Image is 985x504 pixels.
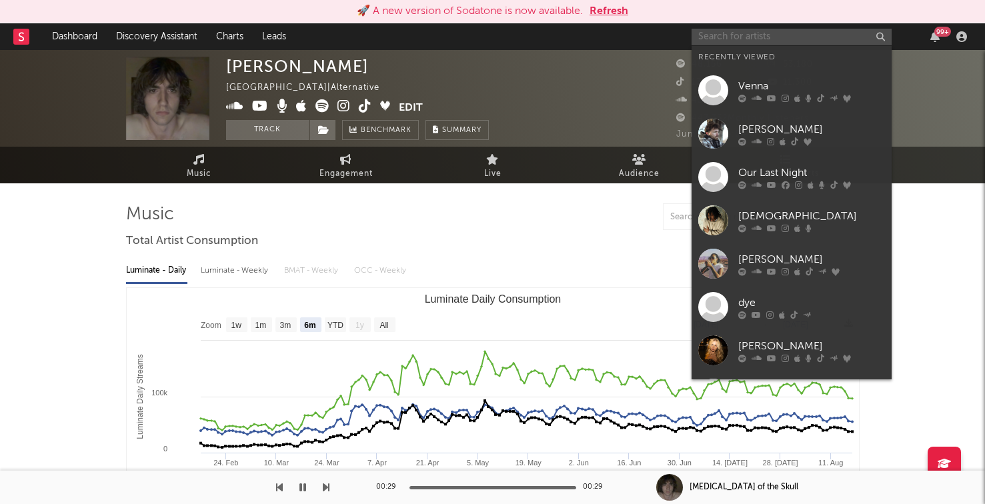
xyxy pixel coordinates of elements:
[201,321,221,330] text: Zoom
[263,459,289,467] text: 10. Mar
[207,23,253,50] a: Charts
[107,23,207,50] a: Discovery Assistant
[327,321,343,330] text: YTD
[163,445,167,453] text: 0
[566,147,713,183] a: Audience
[738,295,885,311] div: dye
[135,354,144,439] text: Luminate Daily Streams
[126,147,273,183] a: Music
[231,321,241,330] text: 1w
[583,479,610,495] div: 00:29
[590,3,628,19] button: Refresh
[304,321,315,330] text: 6m
[738,251,885,267] div: [PERSON_NAME]
[425,120,489,140] button: Summary
[664,212,804,223] input: Search by song name or URL
[676,60,722,69] span: 48,156
[692,29,892,45] input: Search for artists
[357,3,583,19] div: 🚀 A new version of Sodatone is now available.
[226,120,309,140] button: Track
[355,321,364,330] text: 1y
[738,121,885,137] div: [PERSON_NAME]
[619,166,660,182] span: Audience
[419,147,566,183] a: Live
[226,80,395,96] div: [GEOGRAPHIC_DATA] | Alternative
[424,293,561,305] text: Luminate Daily Consumption
[399,99,423,116] button: Edit
[342,120,419,140] a: Benchmark
[762,459,798,467] text: 28. [DATE]
[279,321,291,330] text: 3m
[676,96,703,105] span: 45
[187,166,211,182] span: Music
[201,259,271,282] div: Luminate - Weekly
[934,27,951,37] div: 99 +
[667,459,691,467] text: 30. Jun
[376,479,403,495] div: 00:29
[442,127,481,134] span: Summary
[738,338,885,354] div: [PERSON_NAME]
[738,78,885,94] div: Venna
[692,199,892,242] a: [DEMOGRAPHIC_DATA]
[712,459,747,467] text: 14. [DATE]
[617,459,641,467] text: 16. Jun
[692,69,892,112] a: Venna
[484,166,502,182] span: Live
[692,285,892,329] a: dye
[226,57,369,76] div: [PERSON_NAME]
[43,23,107,50] a: Dashboard
[676,114,809,123] span: 447,332 Monthly Listeners
[690,481,798,493] div: [MEDICAL_DATA] of the Skull
[151,389,167,397] text: 100k
[367,459,387,467] text: 7. Apr
[314,459,339,467] text: 24. Mar
[515,459,542,467] text: 19. May
[126,259,187,282] div: Luminate - Daily
[361,123,411,139] span: Benchmark
[319,166,373,182] span: Engagement
[692,372,892,415] a: [PERSON_NAME]
[692,329,892,372] a: [PERSON_NAME]
[930,31,940,42] button: 99+
[676,78,722,87] span: 13,600
[692,155,892,199] a: Our Last Night
[379,321,388,330] text: All
[692,112,892,155] a: [PERSON_NAME]
[253,23,295,50] a: Leads
[213,459,238,467] text: 24. Feb
[467,459,489,467] text: 5. May
[676,130,756,139] span: Jump Score: 84.0
[255,321,266,330] text: 1m
[738,208,885,224] div: [DEMOGRAPHIC_DATA]
[698,49,885,65] div: Recently Viewed
[692,242,892,285] a: [PERSON_NAME]
[415,459,439,467] text: 21. Apr
[273,147,419,183] a: Engagement
[126,233,258,249] span: Total Artist Consumption
[568,459,588,467] text: 2. Jun
[738,165,885,181] div: Our Last Night
[818,459,842,467] text: 11. Aug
